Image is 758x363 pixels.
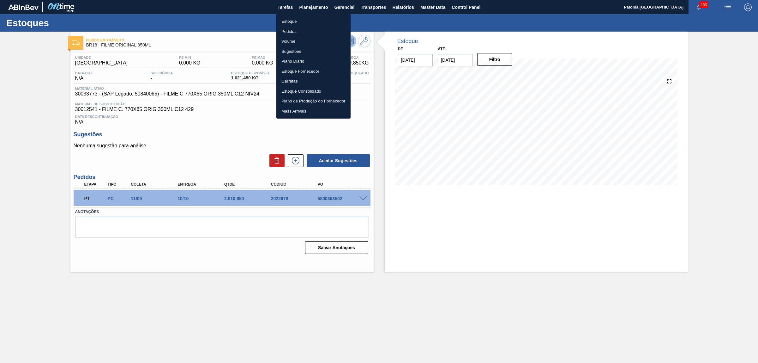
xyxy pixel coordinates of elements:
[276,46,351,57] a: Sugestões
[276,36,351,46] a: Volume
[276,56,351,66] a: Plano Diário
[276,96,351,106] a: Plano de Produção do Fornecedor
[276,76,351,86] a: Garrafas
[276,86,351,96] a: Estoque Consolidado
[276,27,351,37] a: Pedidos
[276,106,351,116] a: Mass Arrivals
[276,66,351,77] a: Estoque Fornecedor
[276,16,351,27] a: Estoque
